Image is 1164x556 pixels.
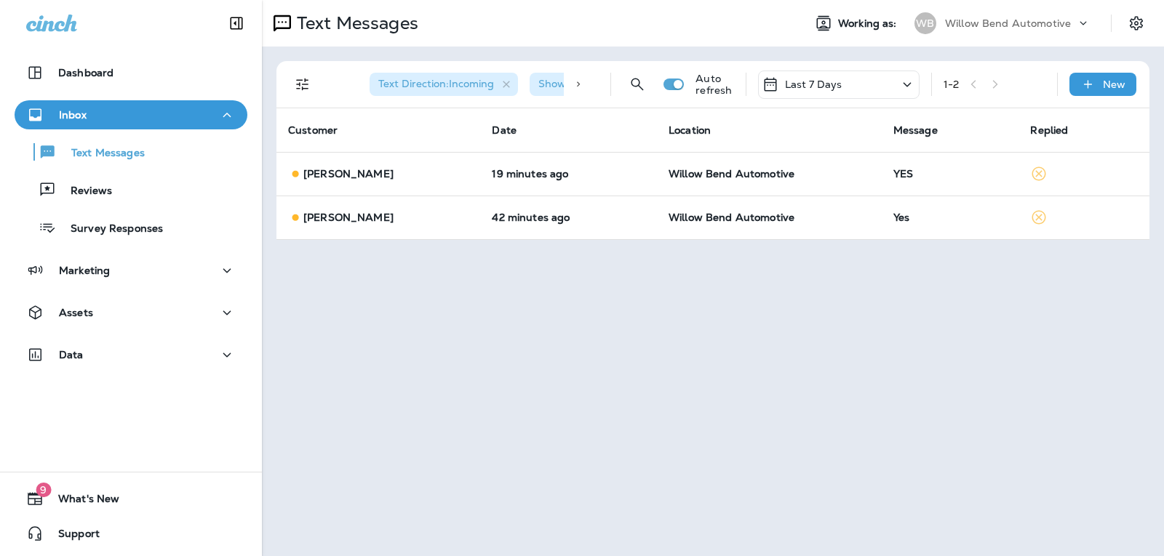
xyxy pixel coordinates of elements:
span: Willow Bend Automotive [669,167,794,180]
p: Data [59,349,84,360]
button: Data [15,340,247,369]
p: Dashboard [58,67,113,78]
p: Text Messages [57,147,145,161]
p: Marketing [59,265,110,276]
button: Marketing [15,256,247,285]
div: Yes [893,211,1008,223]
p: Inbox [59,109,87,121]
div: YES [893,168,1008,180]
p: New [1103,78,1125,90]
p: Oct 8, 2025 02:23 PM [492,168,645,180]
span: Location [669,124,711,137]
div: 1 - 2 [944,78,959,90]
span: Customer [288,124,338,137]
p: [PERSON_NAME] [303,211,394,223]
div: Show Start/Stop/Unsubscribe:true [530,73,738,96]
p: [PERSON_NAME] [303,168,394,180]
button: Dashboard [15,58,247,87]
div: Text Direction:Incoming [370,73,518,96]
span: Working as: [838,17,900,30]
span: Support [44,528,100,545]
span: Message [893,124,938,137]
button: Survey Responses [15,212,247,243]
p: Oct 8, 2025 02:00 PM [492,211,645,223]
span: 9 [36,483,51,497]
span: Date [492,124,517,137]
button: Assets [15,298,247,327]
button: Settings [1123,10,1149,36]
span: Replied [1030,124,1068,137]
span: Willow Bend Automotive [669,211,794,224]
p: Assets [59,307,93,318]
p: Willow Bend Automotive [945,17,1071,29]
button: 9What's New [15,484,247,513]
button: Search Messages [623,70,652,99]
button: Support [15,519,247,548]
button: Filters [288,70,317,99]
p: Text Messages [291,12,418,34]
p: Last 7 Days [785,78,842,90]
span: Text Direction : Incoming [378,77,494,90]
span: Show Start/Stop/Unsubscribe : true [538,77,714,90]
p: Auto refresh [695,73,733,96]
span: What's New [44,493,119,510]
button: Collapse Sidebar [216,9,257,38]
button: Reviews [15,174,247,205]
p: Reviews [56,185,112,198]
button: Inbox [15,100,247,129]
button: Text Messages [15,137,247,167]
div: WB [914,12,936,34]
p: Survey Responses [56,222,163,236]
